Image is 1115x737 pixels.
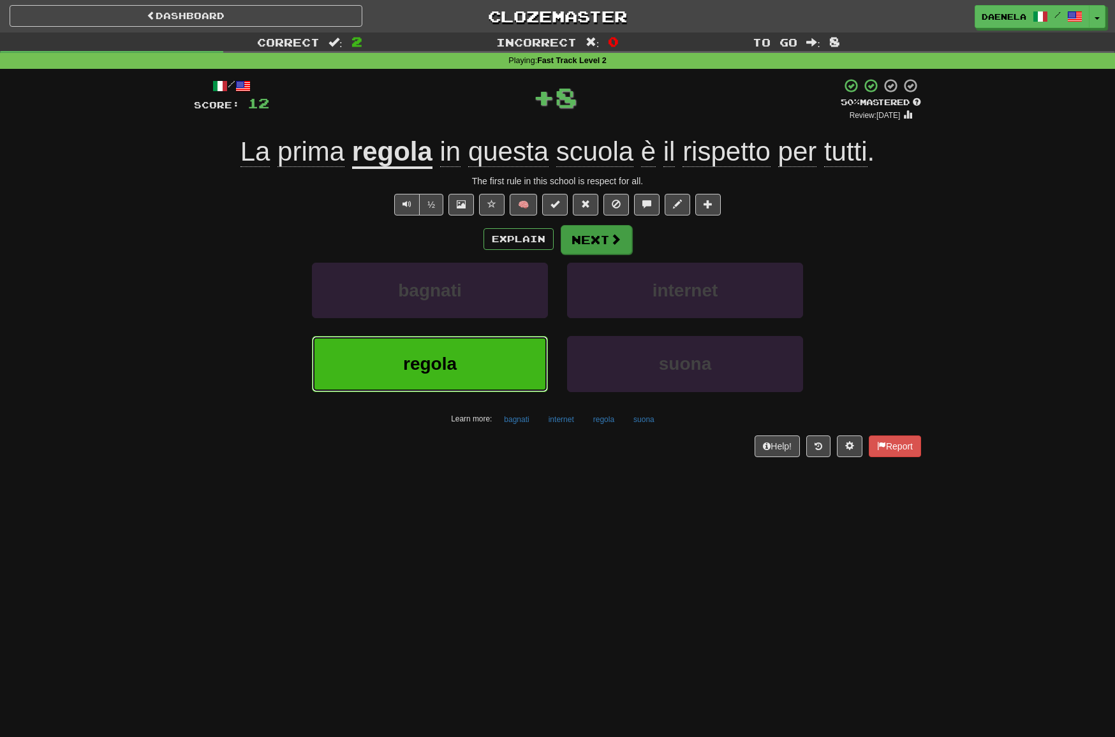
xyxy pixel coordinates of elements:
span: bagnati [398,281,462,300]
button: internet [542,410,581,429]
button: internet [567,263,803,318]
button: Edit sentence (alt+d) [665,194,690,215]
button: regola [312,336,548,391]
span: regola [403,354,457,374]
button: Set this sentence to 100% Mastered (alt+m) [542,194,568,215]
button: Report [869,435,921,457]
span: prima [277,136,344,167]
span: è [641,136,656,167]
span: daenela [982,11,1026,22]
span: il [663,136,676,167]
span: 50 % [841,97,860,107]
button: Reset to 0% Mastered (alt+r) [573,194,598,215]
a: Clozemaster [381,5,734,27]
span: Score: [194,99,240,110]
span: To go [753,36,797,48]
span: 8 [555,81,577,113]
span: in [440,136,461,167]
button: Ignore sentence (alt+i) [603,194,629,215]
span: scuola [556,136,633,167]
div: The first rule in this school is respect for all. [194,175,921,187]
span: tutti [824,136,868,167]
button: Round history (alt+y) [806,435,831,457]
button: ½ [419,194,443,215]
span: 8 [829,34,840,49]
span: internet [653,281,718,300]
button: regola [586,410,621,429]
span: . [432,136,875,167]
div: Mastered [841,97,921,108]
span: / [1054,10,1061,19]
u: regola [352,136,432,169]
span: Correct [257,36,320,48]
button: Favorite sentence (alt+f) [479,194,505,215]
button: suona [626,410,661,429]
div: / [194,78,269,94]
span: Incorrect [496,36,577,48]
button: Add to collection (alt+a) [695,194,721,215]
span: 12 [247,95,269,111]
span: : [329,37,343,48]
small: Learn more: [451,414,492,423]
button: Explain [484,228,554,250]
span: : [806,37,820,48]
span: : [586,37,600,48]
strong: Fast Track Level 2 [537,56,607,65]
button: Help! [755,435,800,457]
span: per [778,136,817,167]
span: 0 [608,34,619,49]
button: bagnati [497,410,536,429]
a: daenela / [975,5,1089,28]
button: bagnati [312,263,548,318]
span: + [533,78,555,116]
button: Next [561,225,632,254]
button: Play sentence audio (ctl+space) [394,194,420,215]
span: La [240,136,270,167]
button: Discuss sentence (alt+u) [634,194,660,215]
button: suona [567,336,803,391]
a: Dashboard [10,5,362,27]
span: questa [468,136,549,167]
span: 2 [351,34,362,49]
span: rispetto [683,136,771,167]
button: 🧠 [510,194,537,215]
div: Text-to-speech controls [392,194,443,215]
small: Review: [DATE] [850,111,901,120]
button: Show image (alt+x) [448,194,474,215]
span: suona [659,354,711,374]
